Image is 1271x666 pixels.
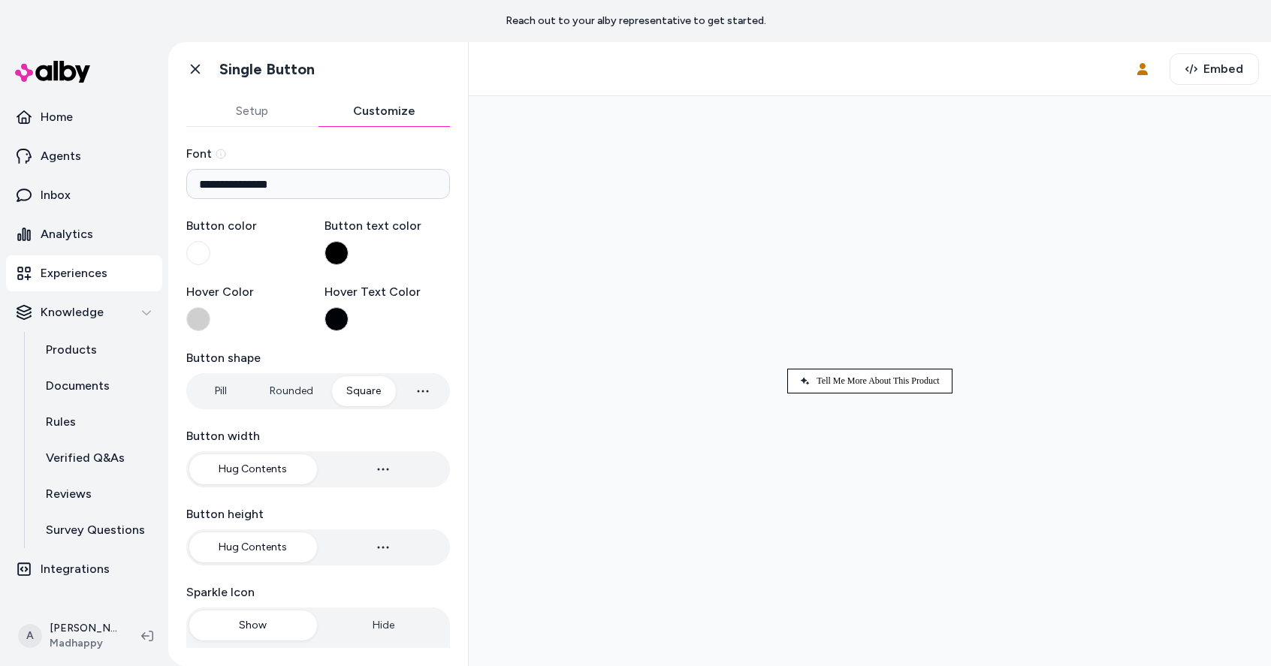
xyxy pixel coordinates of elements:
[325,217,451,235] label: Button text color
[15,61,90,83] img: alby Logo
[6,294,162,330] button: Knowledge
[31,404,162,440] a: Rules
[189,532,317,562] button: Hug Contents
[186,241,210,265] button: Button color
[31,440,162,476] a: Verified Q&As
[41,186,71,204] p: Inbox
[189,454,317,484] button: Hug Contents
[186,349,450,367] label: Button shape
[219,60,315,79] h1: Single Button
[189,610,317,640] button: Show
[1170,53,1259,85] button: Embed
[18,624,42,648] span: A
[506,14,766,29] p: Reach out to your alby representative to get started.
[46,449,125,467] p: Verified Q&As
[41,264,107,282] p: Experiences
[41,108,73,126] p: Home
[186,505,450,523] label: Button height
[186,217,312,235] label: Button color
[6,551,162,587] a: Integrations
[31,332,162,368] a: Products
[6,99,162,135] a: Home
[255,376,328,406] button: Rounded
[6,177,162,213] a: Inbox
[331,376,396,406] button: Square
[50,636,117,651] span: Madhappy
[6,255,162,291] a: Experiences
[186,427,450,445] label: Button width
[31,368,162,404] a: Documents
[41,560,110,578] p: Integrations
[319,96,451,126] button: Customize
[186,145,450,163] label: Font
[186,96,319,126] button: Setup
[41,147,81,165] p: Agents
[46,341,97,359] p: Products
[41,303,104,321] p: Knowledge
[31,476,162,512] a: Reviews
[325,307,349,331] button: Hover Text Color
[41,225,93,243] p: Analytics
[46,377,110,395] p: Documents
[320,610,448,640] button: Hide
[325,241,349,265] button: Button text color
[31,512,162,548] a: Survey Questions
[50,621,117,636] p: [PERSON_NAME]
[6,216,162,252] a: Analytics
[186,583,450,601] label: Sparkle Icon
[186,307,210,331] button: Hover Color
[46,521,145,539] p: Survey Questions
[189,376,252,406] button: Pill
[186,283,312,301] label: Hover Color
[325,283,451,301] label: Hover Text Color
[6,138,162,174] a: Agents
[9,612,129,660] button: A[PERSON_NAME]Madhappy
[46,413,76,431] p: Rules
[1203,60,1243,78] span: Embed
[46,485,92,503] p: Reviews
